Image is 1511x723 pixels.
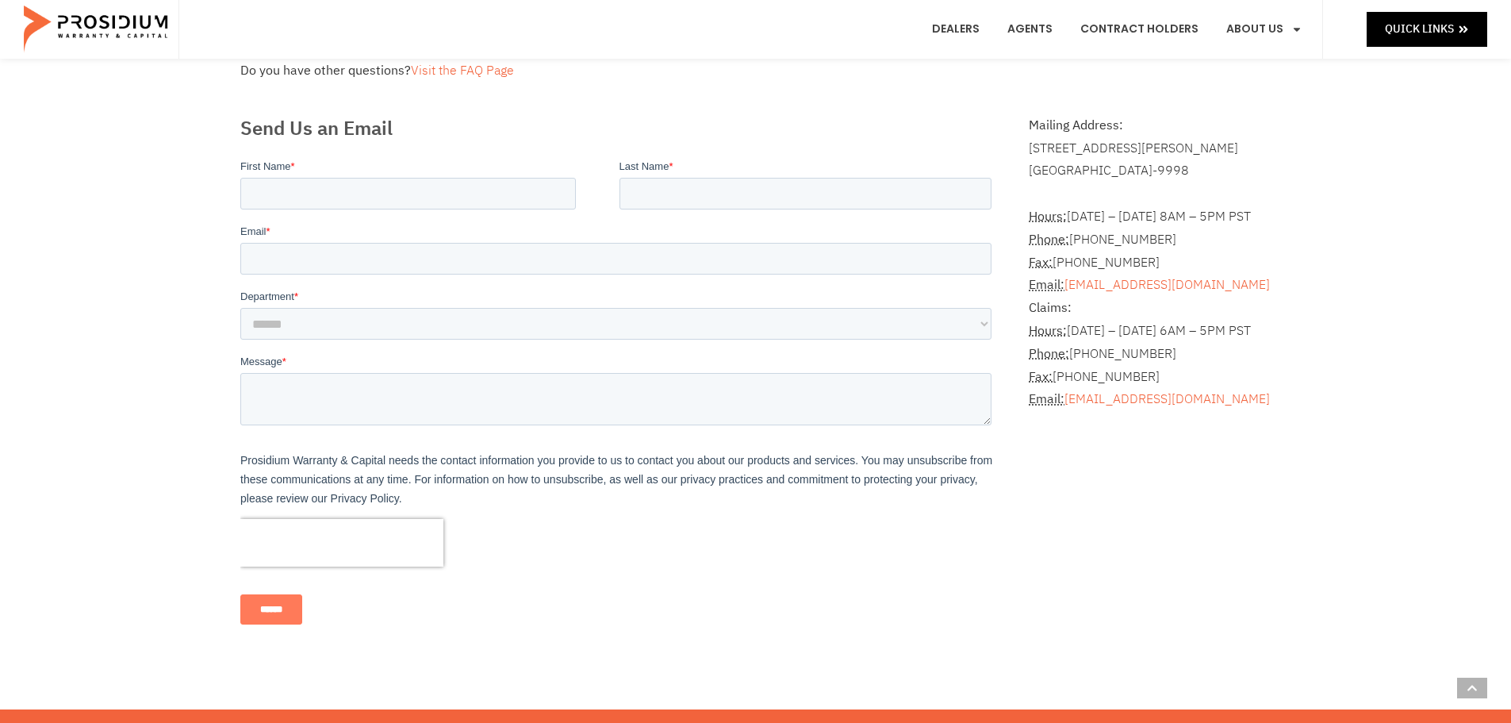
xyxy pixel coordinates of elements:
[1064,275,1270,294] a: [EMAIL_ADDRESS][DOMAIN_NAME]
[1029,321,1067,340] strong: Hours:
[1385,19,1454,39] span: Quick Links
[1029,207,1067,226] strong: Hours:
[240,60,1271,83] div: Do you have other questions?
[1029,160,1271,183] div: [GEOGRAPHIC_DATA]-9998
[1029,230,1069,249] strong: Phone:
[1029,344,1069,363] strong: Phone:
[1029,253,1053,272] abbr: Fax
[1029,321,1067,340] abbr: Hours
[1029,183,1271,411] address: [DATE] – [DATE] 8AM – 5PM PST [PHONE_NUMBER] [PHONE_NUMBER]
[240,159,998,638] iframe: Form 0
[1029,297,1271,411] p: [DATE] – [DATE] 6AM – 5PM PST [PHONE_NUMBER] [PHONE_NUMBER]
[1029,116,1123,135] b: Mailing Address:
[411,61,514,80] a: Visit the FAQ Page
[1029,137,1271,160] div: [STREET_ADDRESS][PERSON_NAME]
[1367,12,1487,46] a: Quick Links
[1029,344,1069,363] abbr: Phone Number
[1029,367,1053,386] abbr: Fax
[1029,390,1064,409] strong: Email:
[1064,390,1270,409] a: [EMAIL_ADDRESS][DOMAIN_NAME]
[1029,253,1053,272] strong: Fax:
[1029,275,1064,294] abbr: Email Address
[240,114,998,143] h2: Send Us an Email
[1029,367,1053,386] strong: Fax:
[1029,275,1064,294] strong: Email:
[1029,298,1072,317] b: Claims:
[1029,230,1069,249] abbr: Phone Number
[1029,390,1064,409] abbr: Email Address
[1029,207,1067,226] abbr: Hours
